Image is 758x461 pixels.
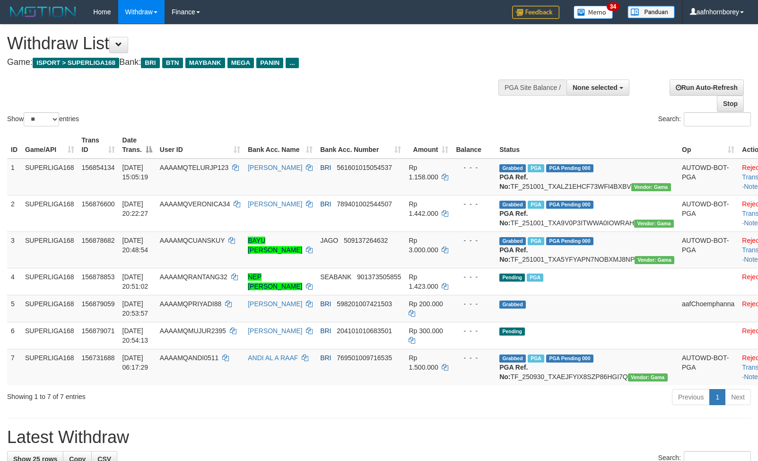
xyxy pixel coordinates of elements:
[248,273,302,290] a: NEP [PERSON_NAME]
[684,112,751,126] input: Search:
[122,300,148,317] span: [DATE] 20:53:57
[678,195,738,231] td: AUTOWD-BOT-PGA
[627,6,675,18] img: panduan.png
[7,388,309,401] div: Showing 1 to 7 of 7 entries
[456,163,492,172] div: - - -
[256,58,283,68] span: PANIN
[496,132,678,159] th: Status
[409,164,438,181] span: Rp 1.158.000
[566,80,629,96] button: None selected
[156,132,244,159] th: User ID: activate to sort column ascending
[456,236,492,245] div: - - -
[528,164,544,172] span: Marked by aafsengchandara
[21,295,78,322] td: SUPERLIGA168
[7,428,751,447] h1: Latest Withdraw
[717,96,744,112] a: Stop
[82,164,115,171] span: 156854134
[628,373,668,381] span: Vendor URL: https://trx31.1velocity.biz
[21,322,78,349] td: SUPERLIGA168
[7,295,21,322] td: 5
[21,231,78,268] td: SUPERLIGA168
[499,274,525,282] span: Pending
[409,237,438,254] span: Rp 3.000.000
[82,327,115,335] span: 156879071
[320,237,338,244] span: JAGO
[82,354,115,362] span: 156731688
[320,164,331,171] span: BRI
[499,237,526,245] span: Grabbed
[185,58,225,68] span: MAYBANK
[160,164,229,171] span: AAAAMQTELURJP123
[82,273,115,281] span: 156878853
[320,327,331,335] span: BRI
[227,58,254,68] span: MEGA
[337,200,392,208] span: Copy 789401002544507 to clipboard
[678,159,738,195] td: AUTOWD-BOT-PGA
[607,2,619,11] span: 34
[456,299,492,309] div: - - -
[160,200,230,208] span: AAAAMQVERONICA34
[21,159,78,195] td: SUPERLIGA168
[248,237,302,254] a: BAYU [PERSON_NAME]
[122,200,148,217] span: [DATE] 20:22:27
[528,355,544,363] span: Marked by aafromsomean
[635,256,674,264] span: Vendor URL: https://trx31.1velocity.biz
[122,354,148,371] span: [DATE] 06:17:29
[320,300,331,308] span: BRI
[7,34,496,53] h1: Withdraw List
[499,355,526,363] span: Grabbed
[286,58,298,68] span: ...
[546,201,593,209] span: PGA Pending
[546,355,593,363] span: PGA Pending
[499,246,528,263] b: PGA Ref. No:
[573,84,618,91] span: None selected
[82,200,115,208] span: 156876600
[409,200,438,217] span: Rp 1.442.000
[528,201,544,209] span: Marked by aafsengchandara
[21,195,78,231] td: SUPERLIGA168
[634,220,674,228] span: Vendor URL: https://trx31.1velocity.biz
[546,237,593,245] span: PGA Pending
[21,268,78,295] td: SUPERLIGA168
[499,164,526,172] span: Grabbed
[678,132,738,159] th: Op: activate to sort column ascending
[672,389,710,405] a: Previous
[320,273,351,281] span: SEABANK
[7,159,21,195] td: 1
[7,112,79,126] label: Show entries
[122,237,148,254] span: [DATE] 20:48:54
[33,58,119,68] span: ISPORT > SUPERLIGA168
[7,349,21,385] td: 7
[344,237,388,244] span: Copy 509137264632 to clipboard
[337,354,392,362] span: Copy 769501009716535 to clipboard
[409,327,443,335] span: Rp 300.000
[337,164,392,171] span: Copy 561601015054537 to clipboard
[160,273,227,281] span: AAAAMQRANTANG32
[744,219,758,227] a: Note
[496,349,678,385] td: TF_250930_TXAEJFYIX8SZP86HGI7Q
[744,183,758,190] a: Note
[546,164,593,172] span: PGA Pending
[7,195,21,231] td: 2
[499,201,526,209] span: Grabbed
[405,132,452,159] th: Amount: activate to sort column ascending
[678,295,738,322] td: aafChoemphanna
[456,353,492,363] div: - - -
[744,256,758,263] a: Note
[409,300,443,308] span: Rp 200.000
[725,389,751,405] a: Next
[499,301,526,309] span: Grabbed
[499,328,525,336] span: Pending
[452,132,496,159] th: Balance
[357,273,401,281] span: Copy 901373505855 to clipboard
[316,132,405,159] th: Bank Acc. Number: activate to sort column ascending
[141,58,159,68] span: BRI
[499,210,528,227] b: PGA Ref. No:
[456,199,492,209] div: - - -
[499,363,528,381] b: PGA Ref. No:
[24,112,59,126] select: Showentries
[528,237,544,245] span: Marked by aafsoycanthlai
[7,268,21,295] td: 4
[409,273,438,290] span: Rp 1.423.000
[160,237,225,244] span: AAAAMQCUANSKUY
